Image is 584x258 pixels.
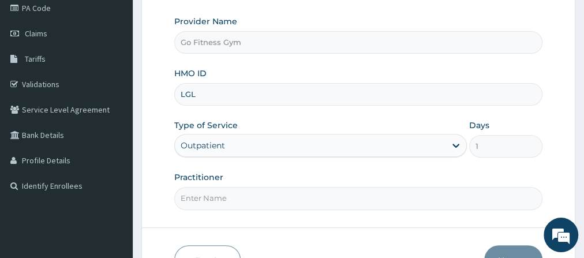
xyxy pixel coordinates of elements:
[174,16,237,27] label: Provider Name
[25,28,47,39] span: Claims
[189,6,217,33] div: Minimize live chat window
[67,63,159,180] span: We're online!
[174,83,542,106] input: Enter HMO ID
[25,54,46,64] span: Tariffs
[6,152,220,192] textarea: Type your message and hit 'Enter'
[174,171,223,183] label: Practitioner
[469,119,489,131] label: Days
[174,68,207,79] label: HMO ID
[174,187,542,210] input: Enter Name
[174,119,238,131] label: Type of Service
[21,58,47,87] img: d_794563401_company_1708531726252_794563401
[60,65,194,80] div: Chat with us now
